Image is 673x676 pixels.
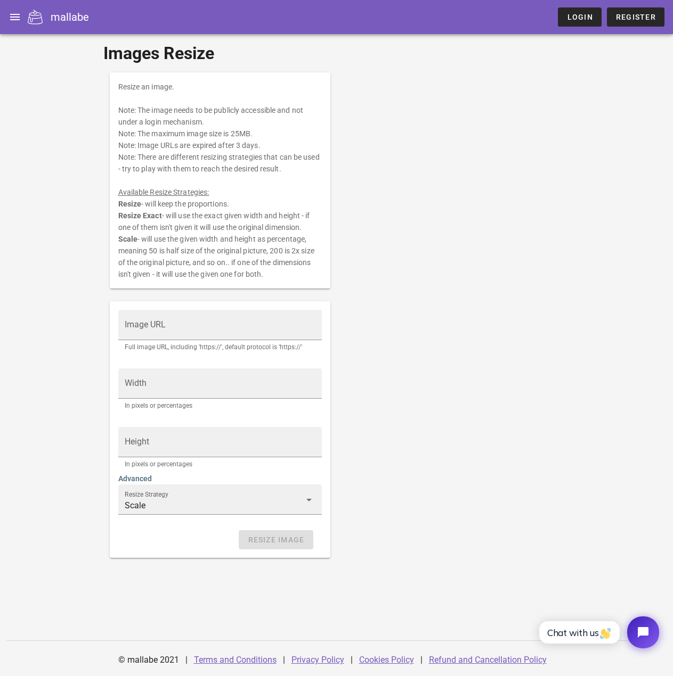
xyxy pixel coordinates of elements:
div: © mallabe 2021 [112,647,185,673]
a: Privacy Policy [291,655,344,665]
div: Resize an image. Note: The image needs to be publicly accessible and not under a login mechanism.... [110,72,330,288]
div: | [283,647,285,673]
a: Terms and Conditions [194,655,277,665]
a: Register [607,7,664,27]
div: In pixels or percentages [125,402,315,409]
a: Cookies Policy [359,655,414,665]
div: Full image URL, including 'https://', default protocol is 'https://' [125,344,315,350]
div: In pixels or percentages [125,461,315,467]
h1: Images Resize [103,40,570,66]
b: Scale [118,235,138,243]
div: mallabe [51,9,89,25]
div: | [351,647,353,673]
h4: Advanced [118,473,322,484]
label: Resize Strategy [125,491,168,499]
b: Resize Exact [118,211,162,220]
span: Register [615,13,656,21]
iframe: Tidio Chat [528,607,668,657]
div: | [185,647,188,673]
u: Available Resize Strategies: [118,188,209,196]
b: Resize [118,200,142,208]
div: | [420,647,423,673]
a: Login [558,7,601,27]
a: Refund and Cancellation Policy [429,655,547,665]
span: Login [566,13,593,21]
